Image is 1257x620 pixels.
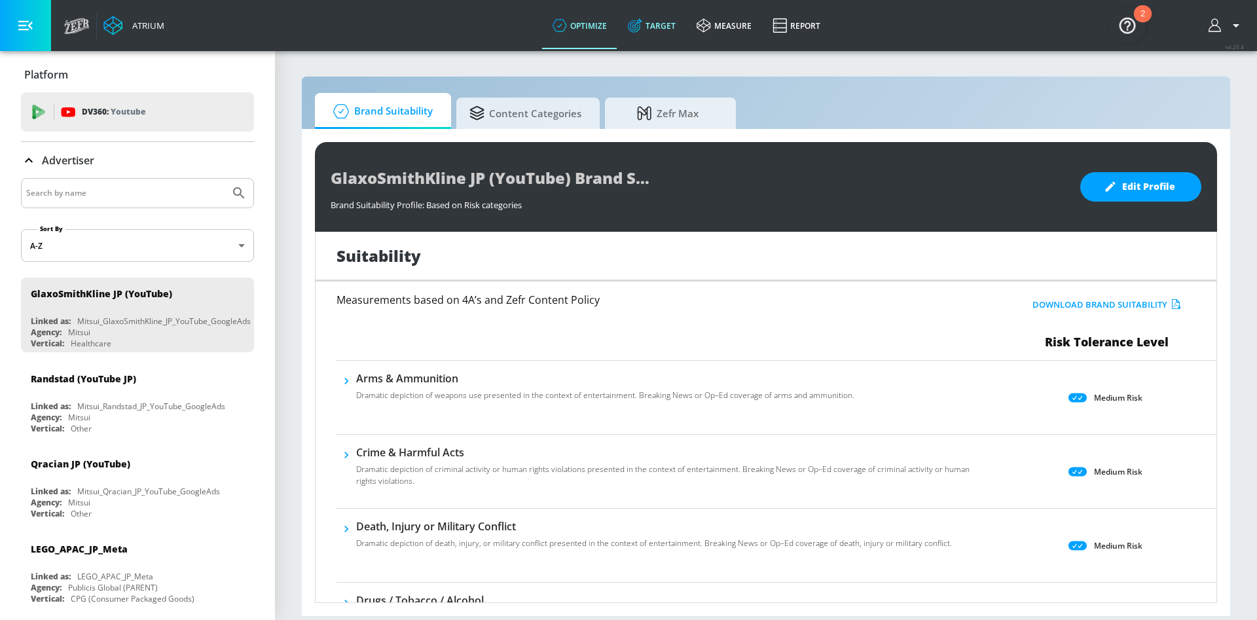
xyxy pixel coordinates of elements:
div: Arms & AmmunitionDramatic depiction of weapons use presented in the context of entertainment. Bre... [356,371,854,409]
div: Linked as: [31,571,71,582]
div: Mitsui [68,497,90,508]
div: Mitsui [68,327,90,338]
h1: Suitability [337,245,421,266]
h6: Death, Injury or Military Conflict [356,519,952,534]
div: Vertical: [31,423,64,434]
p: DV360: [82,105,145,119]
p: Youtube [111,105,145,119]
div: Randstad (YouTube JP)Linked as:Mitsui_Randstad_JP_YouTube_GoogleAdsAgency:MitsuiVertical:Other [21,363,254,437]
div: Brand Suitability Profile: Based on Risk categories [331,192,1067,211]
span: v 4.25.4 [1226,43,1244,50]
div: Vertical: [31,593,64,604]
a: measure [686,2,762,49]
h6: Crime & Harmful Acts [356,445,977,460]
p: Medium Risk [1094,391,1142,405]
div: Linked as: [31,401,71,412]
div: Agency: [31,582,62,593]
div: LEGO_APAC_JP_Meta [77,571,153,582]
div: Other [71,423,92,434]
div: Publicis Global (PARENT) [68,582,158,593]
div: Qracian JP (YouTube)Linked as:Mitsui_Qracian_JP_YouTube_GoogleAdsAgency:MitsuiVertical:Other [21,448,254,522]
div: Death, Injury or Military ConflictDramatic depiction of death, injury, or military conflict prese... [356,519,952,557]
p: Dramatic depiction of weapons use presented in the context of entertainment. Breaking News or Op–... [356,390,854,401]
div: Linked as: [31,486,71,497]
div: Mitsui_GlaxoSmithKline_JP_YouTube_GoogleAds [77,316,251,327]
p: Advertiser [42,153,94,168]
label: Sort By [37,225,65,233]
h6: Arms & Ammunition [356,371,854,386]
div: DV360: Youtube [21,92,254,132]
div: GlaxoSmithKline JP (YouTube) [31,287,172,300]
a: Target [617,2,686,49]
div: Vertical: [31,338,64,349]
p: Platform [24,67,68,82]
div: 2 [1140,14,1145,31]
a: optimize [542,2,617,49]
input: Search by name [26,185,225,202]
span: Edit Profile [1106,179,1175,195]
p: Dramatic depiction of criminal activity or human rights violations presented in the context of en... [356,464,977,487]
div: Crime & Harmful ActsDramatic depiction of criminal activity or human rights violations presented ... [356,445,977,495]
div: Qracian JP (YouTube) [31,458,130,470]
p: Medium Risk [1094,465,1142,479]
div: Advertiser [21,142,254,179]
div: CPG (Consumer Packaged Goods) [71,593,194,604]
div: LEGO_APAC_JP_MetaLinked as:LEGO_APAC_JP_MetaAgency:Publicis Global (PARENT)Vertical:CPG (Consumer... [21,533,254,608]
p: Medium Risk [1094,539,1142,553]
div: Platform [21,56,254,93]
h6: Drugs / Tobacco / Alcohol [356,593,977,608]
span: Risk Tolerance Level [1045,334,1169,350]
div: Agency: [31,327,62,338]
div: GlaxoSmithKline JP (YouTube)Linked as:Mitsui_GlaxoSmithKline_JP_YouTube_GoogleAdsAgency:MitsuiVer... [21,278,254,352]
div: Mitsui [68,412,90,423]
div: Other [71,508,92,519]
span: Zefr Max [618,98,718,129]
span: Brand Suitability [328,96,433,127]
button: Open Resource Center, 2 new notifications [1109,7,1146,43]
div: Agency: [31,412,62,423]
div: Agency: [31,497,62,508]
div: Healthcare [71,338,111,349]
h6: Measurements based on 4A’s and Zefr Content Policy [337,295,923,305]
div: Mitsui_Randstad_JP_YouTube_GoogleAds [77,401,225,412]
div: Mitsui_Qracian_JP_YouTube_GoogleAds [77,486,220,497]
button: Download Brand Suitability [1029,295,1184,315]
div: Atrium [127,20,164,31]
a: Atrium [103,16,164,35]
div: A-Z [21,229,254,262]
div: Linked as: [31,316,71,327]
span: Content Categories [469,98,581,129]
a: Report [762,2,831,49]
div: Vertical: [31,508,64,519]
p: Dramatic depiction of death, injury, or military conflict presented in the context of entertainme... [356,538,952,549]
div: LEGO_APAC_JP_Meta [31,543,128,555]
button: Edit Profile [1080,172,1201,202]
div: Randstad (YouTube JP) [31,373,136,385]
